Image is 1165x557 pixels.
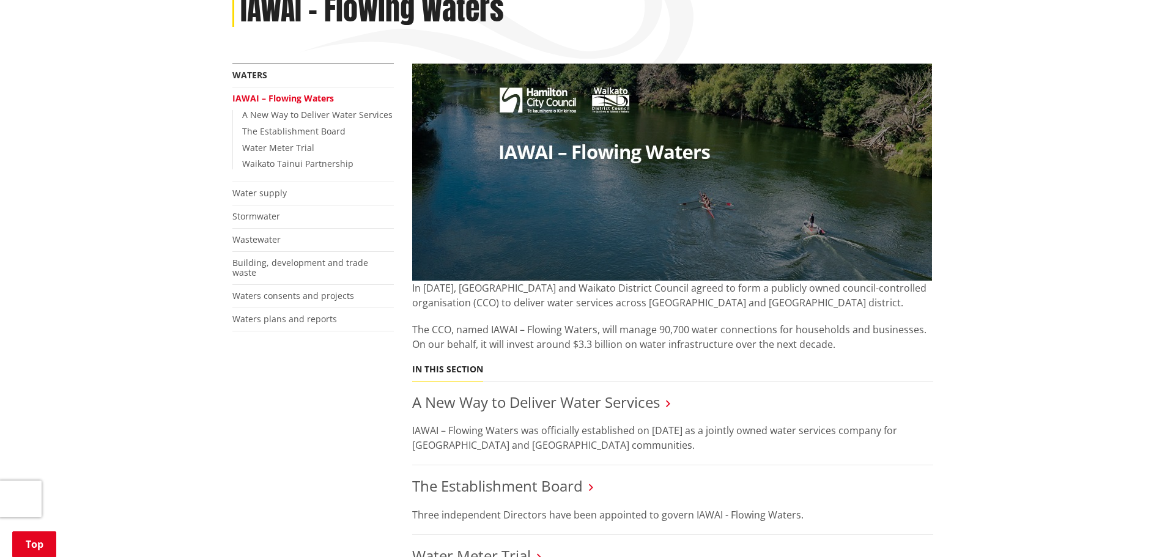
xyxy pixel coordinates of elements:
a: A New Way to Deliver Water Services [242,109,393,120]
a: Waters plans and reports [232,313,337,325]
a: Water Meter Trial [242,142,314,153]
a: Top [12,531,56,557]
h5: In this section [412,364,483,375]
p: The CCO, named IAWAI – Flowing Waters, will manage 90,700 water connections for households and bu... [412,322,933,352]
iframe: Messenger Launcher [1109,506,1153,550]
a: The Establishment Board [242,125,346,137]
a: IAWAI – Flowing Waters [232,92,334,104]
a: Water supply [232,187,287,199]
a: Waters consents and projects [232,290,354,301]
a: The Establishment Board [412,476,583,496]
a: Stormwater [232,210,280,222]
a: Building, development and trade waste [232,257,368,279]
a: Waters [232,69,267,81]
a: Waikato Tainui Partnership [242,158,353,169]
a: Wastewater [232,234,281,245]
img: 27080 HCC Website Banner V10 [412,64,932,281]
p: In [DATE], [GEOGRAPHIC_DATA] and Waikato District Council agreed to form a publicly owned council... [412,281,933,310]
p: Three independent Directors have been appointed to govern IAWAI - Flowing Waters. [412,507,933,522]
a: A New Way to Deliver Water Services [412,392,660,412]
p: IAWAI – Flowing Waters was officially established on [DATE] as a jointly owned water services com... [412,423,933,452]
